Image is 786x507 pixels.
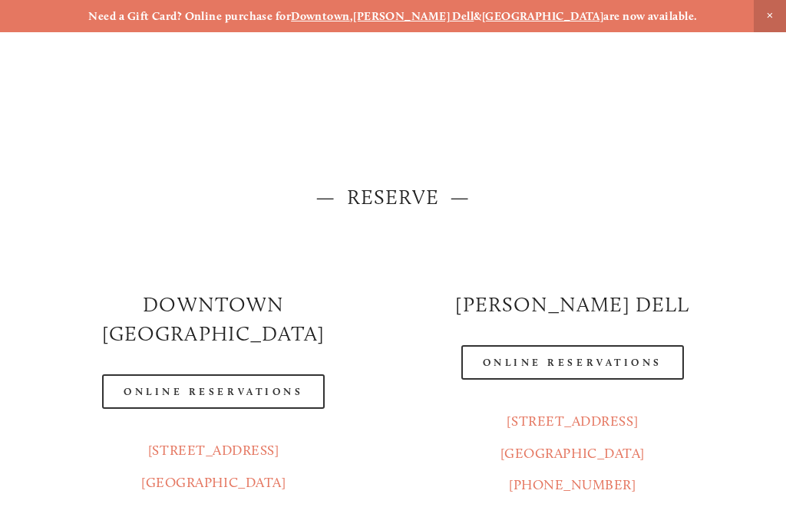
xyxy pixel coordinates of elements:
a: Downtown [291,9,350,23]
a: [GEOGRAPHIC_DATA] [141,474,286,491]
strong: Need a Gift Card? Online purchase for [88,9,291,23]
strong: are now available. [603,9,697,23]
h2: [PERSON_NAME] DELL [406,290,739,319]
a: [STREET_ADDRESS] [148,442,279,459]
a: [PHONE_NUMBER] [509,476,636,493]
h2: Downtown [GEOGRAPHIC_DATA] [47,290,380,348]
a: [GEOGRAPHIC_DATA] [482,9,604,23]
strong: , [350,9,353,23]
h2: — Reserve — [47,183,738,212]
a: [PERSON_NAME] Dell [353,9,474,23]
a: [GEOGRAPHIC_DATA] [500,445,645,462]
a: Online Reservations [461,345,684,380]
a: [STREET_ADDRESS] [507,413,638,430]
strong: & [474,9,481,23]
a: Online Reservations [102,374,325,409]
